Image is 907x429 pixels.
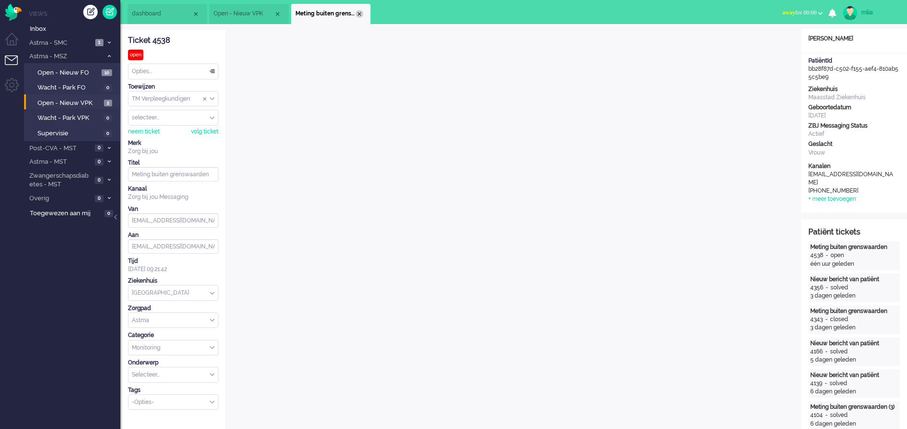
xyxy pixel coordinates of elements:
span: 0 [95,144,103,152]
div: Zorgpad [128,304,218,312]
div: 4104 [810,411,823,419]
a: mlie [841,6,897,20]
div: Meting buiten grenswaarden [810,243,898,251]
a: Quick Ticket [102,5,117,19]
div: Toewijzen [128,83,218,91]
a: Wacht - Park FO 0 [28,82,119,92]
div: mlie [861,8,897,17]
span: 0 [95,158,103,166]
div: Close tab [356,10,363,18]
div: solved [830,348,848,356]
div: Select Tags [128,394,218,410]
div: [DATE] [808,112,900,120]
div: Actief [808,130,900,138]
div: Creëer ticket [83,5,98,19]
div: Meting buiten grenswaarden [810,307,898,315]
span: 0 [104,210,113,217]
span: Wacht - Park FO [38,83,101,92]
div: 4343 [810,315,823,324]
span: dashboard [132,10,192,18]
div: Ticket 4538 [128,35,218,46]
li: 4538 [291,4,370,24]
span: Open - Nieuw VPK [38,99,102,108]
div: Zorg bij jou Messaging [128,193,218,201]
a: Open - Nieuw VPK 2 [28,97,119,108]
a: Inbox [28,23,120,34]
div: 5 dagen geleden [810,356,898,364]
li: Dashboard menu [5,33,26,54]
div: open [830,251,844,260]
div: 6 dagen geleden [810,388,898,396]
div: Close tab [274,10,281,18]
div: neem ticket [128,128,160,136]
div: + meer toevoegen [808,195,856,203]
div: Geslacht [808,140,900,148]
div: 4139 [810,379,822,388]
div: Ziekenhuis [128,277,218,285]
div: [EMAIL_ADDRESS][DOMAIN_NAME] [808,170,895,187]
div: 6 dagen geleden [810,420,898,428]
div: Patiënt tickets [808,227,900,238]
span: Inbox [30,25,120,34]
div: Ziekenhuis [808,85,900,93]
li: awayfor 00:00 [777,3,829,24]
div: Tijd [128,257,218,265]
div: Assign User [128,110,218,126]
div: [PHONE_NUMBER] [808,187,895,195]
div: 4166 [810,348,823,356]
span: 0 [103,130,112,137]
div: solved [830,379,847,388]
div: - [823,348,830,356]
div: volg ticket [191,128,218,136]
img: avatar [843,6,857,20]
span: Meting buiten grenswaarden [295,10,356,18]
div: Nieuw bericht van patiënt [810,371,898,379]
span: Wacht - Park VPK [38,114,101,123]
span: Open - Nieuw FO [38,68,99,78]
div: [DATE] 09:21:42 [128,257,218,273]
div: Kanaal [128,185,218,193]
span: Zwangerschapsdiabetes - MST [28,171,92,189]
div: Nieuw bericht van patiënt [810,339,898,348]
div: Geboortedatum [808,104,900,112]
a: Supervisie 0 [28,128,119,138]
div: ZBJ Messaging Status [808,122,900,130]
li: View [209,4,289,24]
div: - [823,411,830,419]
span: Open - Nieuw VPK [214,10,274,18]
div: - [822,379,830,388]
button: awayfor 00:00 [777,6,829,20]
div: closed [830,315,848,324]
span: 2 [104,100,112,107]
div: Titel [128,159,218,167]
div: 3 dagen geleden [810,324,898,332]
div: - [823,315,830,324]
div: - [823,251,830,260]
span: 10 [102,69,112,77]
div: Van [128,205,218,213]
a: Open - Nieuw FO 10 [28,67,119,78]
div: Maasstad Ziekenhuis [808,93,900,102]
div: Onderwerp [128,359,218,367]
div: Categorie [128,331,218,339]
span: away [782,9,795,16]
span: Astma - MST [28,157,92,167]
body: Rich Text Area. Press ALT-0 for help. [4,4,556,21]
div: solved [830,284,848,292]
div: [PERSON_NAME] [801,35,907,43]
span: Post-CVA - MST [28,144,92,153]
span: 0 [103,115,112,122]
span: 1 [95,39,103,46]
span: 0 [95,195,103,202]
div: Zorg bij jou [128,147,218,156]
div: PatiëntId [808,57,900,65]
div: Nieuw bericht van patiënt [810,275,898,284]
div: 4538 [810,251,823,260]
img: flow_omnibird.svg [5,4,22,21]
div: 4356 [810,284,823,292]
span: 0 [103,84,112,91]
a: Omnidesk [5,6,22,13]
span: Astma - SMC [28,39,92,48]
div: Kanalen [808,162,900,170]
div: Tags [128,386,218,394]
